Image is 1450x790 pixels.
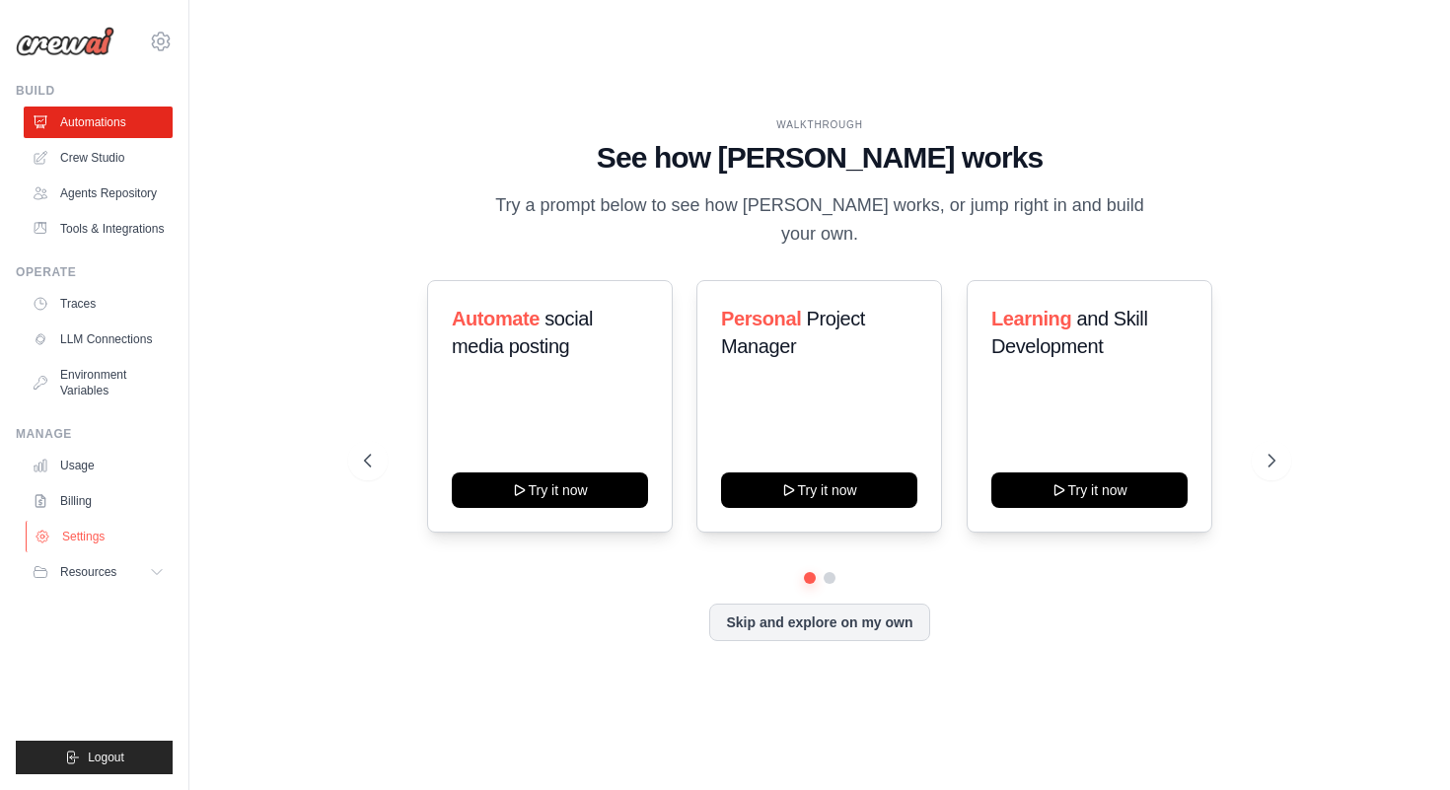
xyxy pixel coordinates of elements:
[16,741,173,774] button: Logout
[364,117,1274,132] div: WALKTHROUGH
[488,191,1151,250] p: Try a prompt below to see how [PERSON_NAME] works, or jump right in and build your own.
[24,178,173,209] a: Agents Repository
[1351,695,1450,790] iframe: Chat Widget
[24,107,173,138] a: Automations
[16,264,173,280] div: Operate
[991,308,1071,329] span: Learning
[60,564,116,580] span: Resources
[364,140,1274,176] h1: See how [PERSON_NAME] works
[24,288,173,320] a: Traces
[26,521,175,552] a: Settings
[24,450,173,481] a: Usage
[709,604,929,641] button: Skip and explore on my own
[452,472,648,508] button: Try it now
[16,27,114,56] img: Logo
[991,472,1188,508] button: Try it now
[88,750,124,765] span: Logout
[16,83,173,99] div: Build
[24,485,173,517] a: Billing
[24,359,173,406] a: Environment Variables
[24,323,173,355] a: LLM Connections
[991,308,1147,357] span: and Skill Development
[16,426,173,442] div: Manage
[24,213,173,245] a: Tools & Integrations
[24,556,173,588] button: Resources
[452,308,540,329] span: Automate
[721,472,917,508] button: Try it now
[24,142,173,174] a: Crew Studio
[721,308,801,329] span: Personal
